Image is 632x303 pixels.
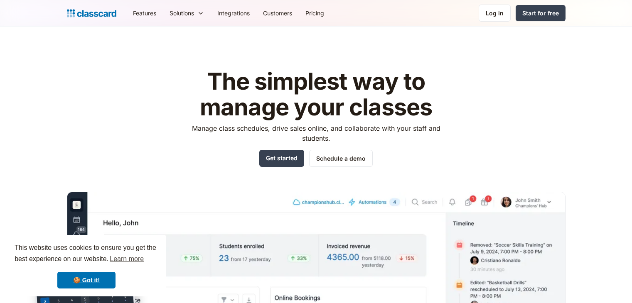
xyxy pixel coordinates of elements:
div: cookieconsent [7,235,166,296]
p: Manage class schedules, drive sales online, and collaborate with your staff and students. [184,123,448,143]
a: Features [126,4,163,22]
a: learn more about cookies [108,253,145,265]
a: Log in [479,5,511,22]
div: Solutions [170,9,194,17]
a: dismiss cookie message [57,272,116,288]
a: Logo [67,7,116,19]
h1: The simplest way to manage your classes [184,69,448,120]
a: Pricing [299,4,331,22]
a: Integrations [211,4,256,22]
a: Customers [256,4,299,22]
span: This website uses cookies to ensure you get the best experience on our website. [15,243,158,265]
a: Get started [259,150,304,167]
div: Log in [486,9,504,17]
a: Start for free [516,5,566,21]
div: Solutions [163,4,211,22]
div: Start for free [522,9,559,17]
a: Schedule a demo [309,150,373,167]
